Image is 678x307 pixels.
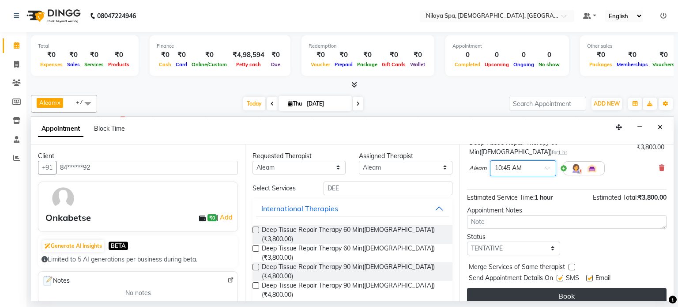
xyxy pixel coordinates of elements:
span: Products [106,61,132,68]
div: Status [467,232,560,242]
div: Requested Therapist [252,152,346,161]
span: Deep Tissue Repair Therapy 90 Min([DEMOGRAPHIC_DATA]) (₹4,800.00) [262,281,445,299]
span: Card [173,61,189,68]
div: 0 [452,50,482,60]
input: Search by Name/Mobile/Email/Code [56,161,238,174]
span: Vouchers [650,61,677,68]
div: Select Services [246,184,317,193]
span: Completed [452,61,482,68]
span: No notes [125,288,151,298]
img: Hairdresser.png [571,163,581,174]
span: Aleam [469,164,486,173]
div: ₹0 [268,50,283,60]
div: Assigned Therapist [359,152,452,161]
input: 2025-09-04 [304,97,348,110]
span: Thu [286,100,304,107]
span: Expenses [38,61,65,68]
div: Client [38,152,238,161]
div: ₹0 [157,50,173,60]
div: ₹0 [408,50,427,60]
button: ADD NEW [591,98,622,110]
span: Gift Cards [380,61,408,68]
div: ₹3,800.00 [637,143,664,152]
span: 1 hr [558,149,567,155]
span: Memberships [614,61,650,68]
span: Appointment [38,121,83,137]
button: Book [467,288,667,304]
button: +91 [38,161,56,174]
div: ₹0 [189,50,229,60]
span: Wallet [408,61,427,68]
div: 0 [511,50,536,60]
div: International Therapies [261,203,338,214]
span: Petty cash [234,61,263,68]
div: Redemption [309,42,427,50]
button: Generate AI Insights [42,240,104,252]
div: 0 [482,50,511,60]
span: ADD NEW [594,100,620,107]
span: Packages [587,61,614,68]
span: Block Time [94,125,125,133]
span: Estimated Total: [593,193,638,201]
span: Sales [65,61,82,68]
div: ₹0 [173,50,189,60]
div: ₹0 [355,50,380,60]
span: Email [595,273,610,284]
span: +7 [76,99,90,106]
div: ₹4,98,594 [229,50,268,60]
span: SMS [566,273,579,284]
span: Due [269,61,282,68]
div: ₹0 [309,50,332,60]
span: Notes [42,275,70,287]
span: No show [536,61,562,68]
span: Voucher [309,61,332,68]
span: Cash [157,61,173,68]
div: Limited to 5 AI generations per business during beta. [41,255,234,264]
span: | [217,212,234,223]
span: Prepaid [332,61,355,68]
img: Interior.png [587,163,597,174]
div: ₹0 [82,50,106,60]
div: 0 [536,50,562,60]
img: avatar [50,186,76,211]
span: Online/Custom [189,61,229,68]
div: Onkabetse [45,211,91,224]
div: ₹0 [38,50,65,60]
div: Appointment [452,42,562,50]
div: Finance [157,42,283,50]
button: International Therapies [256,201,448,216]
span: Deep Tissue Repair Therapy 60 Min([DEMOGRAPHIC_DATA]) (₹3,800.00) [262,244,445,262]
input: Search Appointment [509,97,586,110]
div: ₹0 [106,50,132,60]
a: Add [218,212,234,223]
div: ₹0 [650,50,677,60]
span: Aleam [39,99,56,106]
span: Estimated Service Time: [467,193,535,201]
div: Total [38,42,132,50]
b: 08047224946 [97,4,136,28]
a: x [56,99,60,106]
span: Merge Services of Same therapist [469,262,565,273]
span: ₹3,800.00 [638,193,667,201]
span: Deep Tissue Repair Therapy 90 Min([DEMOGRAPHIC_DATA]) (₹4,800.00) [262,262,445,281]
span: Package [355,61,380,68]
div: ₹0 [65,50,82,60]
input: Search by service name [324,182,452,195]
span: Upcoming [482,61,511,68]
span: Deep Tissue Repair Therapy 60 Min([DEMOGRAPHIC_DATA]) (₹3,800.00) [262,225,445,244]
div: ₹0 [332,50,355,60]
button: Close [654,121,667,134]
span: ₹0 [207,214,217,221]
img: logo [23,4,83,28]
div: ₹0 [380,50,408,60]
div: Deep Tissue Repair Therapy 60 Min([DEMOGRAPHIC_DATA]) [469,138,633,157]
span: Ongoing [511,61,536,68]
span: BETA [109,242,128,250]
div: ₹0 [587,50,614,60]
span: Send Appointment Details On [469,273,553,284]
span: Services [82,61,106,68]
span: Today [243,97,265,110]
div: ₹0 [614,50,650,60]
small: for [552,149,567,155]
span: 1 hour [535,193,553,201]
